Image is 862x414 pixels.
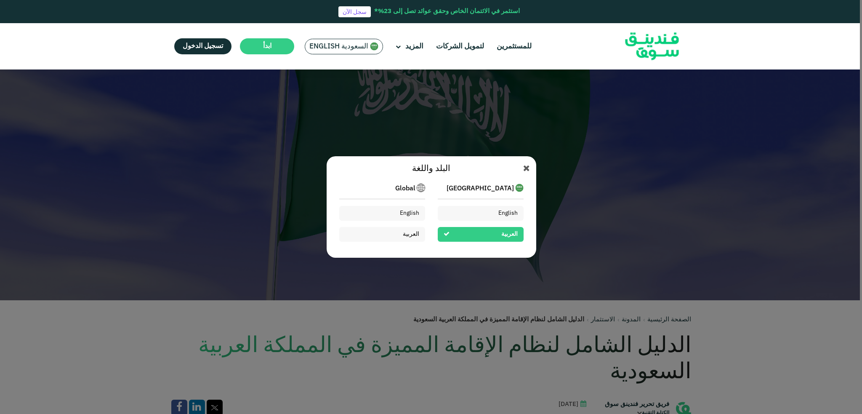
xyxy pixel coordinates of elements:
[611,25,693,68] img: Logo
[498,210,518,216] span: English
[403,231,419,237] span: العربية
[434,40,486,53] a: لتمويل الشركات
[338,6,371,17] a: سجل الآن
[501,231,518,237] span: العربية
[309,42,368,51] span: السعودية English
[495,40,534,53] a: للمستثمرين
[339,163,524,175] div: البلد واللغة
[370,42,378,51] img: SA Flag
[417,184,425,192] img: SA Flag
[447,184,514,194] span: [GEOGRAPHIC_DATA]
[174,38,231,54] a: تسجيل الدخول
[515,184,524,192] img: SA Flag
[183,43,223,49] span: تسجيل الدخول
[263,43,271,49] span: ابدأ
[395,184,415,194] span: Global
[400,210,419,216] span: English
[405,43,423,50] span: المزيد
[374,7,520,16] div: استثمر في الائتمان الخاص وحقق عوائد تصل إلى 23%*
